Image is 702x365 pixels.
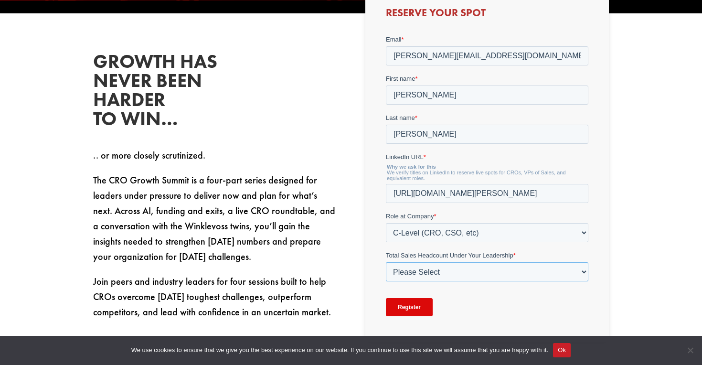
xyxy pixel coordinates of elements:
[685,345,695,355] span: No
[386,35,588,326] iframe: Form 0
[93,174,335,263] span: The CRO Growth Summit is a four-part series designed for leaders under pressure to deliver now an...
[93,52,236,133] h2: Growth has never been harder to win…
[93,149,205,161] span: .. or more closely scrutinized.
[386,8,588,23] h3: Reserve Your Spot
[553,343,571,357] button: Ok
[93,275,331,318] span: Join peers and industry leaders for four sessions built to help CROs overcome [DATE] toughest cha...
[131,345,548,355] span: We use cookies to ensure that we give you the best experience on our website. If you continue to ...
